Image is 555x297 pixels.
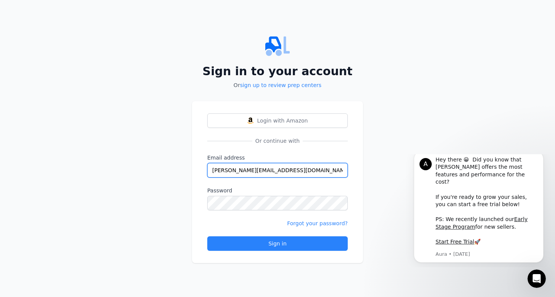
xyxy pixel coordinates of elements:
button: Login with AmazonLogin with Amazon [207,113,348,128]
a: Start Free Trial [33,84,72,90]
p: Message from Aura, sent 8w ago [33,97,136,103]
p: Or [192,81,363,89]
div: Message content [33,2,136,95]
span: Or continue with [252,137,303,145]
iframe: Intercom live chat [528,270,546,288]
div: Sign in [214,240,341,247]
div: Profile image for Aura [17,4,29,16]
div: Hey there 😀 Did you know that [PERSON_NAME] offers the most features and performance for the cost... [33,2,136,92]
span: Login with Amazon [257,117,308,124]
b: 🚀 [72,84,78,90]
img: PrepCenter [192,34,363,58]
h2: Sign in to your account [192,65,363,78]
button: Sign in [207,236,348,251]
label: Email address [207,154,348,161]
a: sign up to review prep centers [240,82,321,88]
label: Password [207,187,348,194]
img: Login with Amazon [247,118,253,124]
a: Forgot your password? [287,220,348,226]
iframe: Intercom notifications message [402,154,555,267]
